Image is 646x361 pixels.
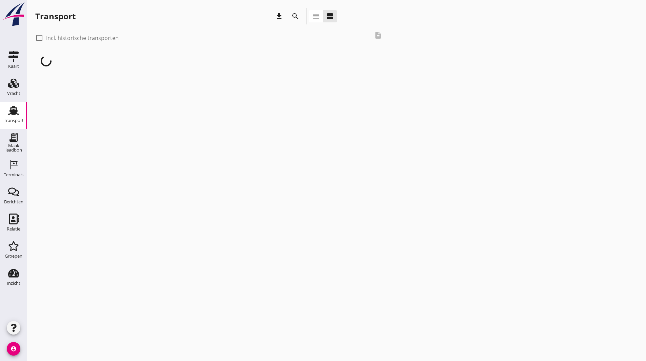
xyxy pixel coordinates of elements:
[326,12,334,20] i: view_agenda
[4,118,24,123] div: Transport
[46,35,119,41] label: Incl. historische transporten
[7,281,20,285] div: Inzicht
[4,200,23,204] div: Berichten
[291,12,299,20] i: search
[5,254,22,258] div: Groepen
[1,2,26,27] img: logo-small.a267ee39.svg
[275,12,283,20] i: download
[4,173,23,177] div: Terminals
[35,11,76,22] div: Transport
[312,12,320,20] i: view_headline
[7,227,20,231] div: Relatie
[7,91,20,96] div: Vracht
[8,64,19,68] div: Kaart
[7,342,20,356] i: account_circle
